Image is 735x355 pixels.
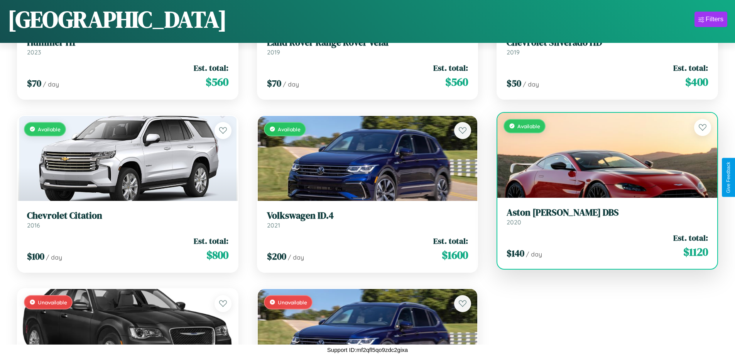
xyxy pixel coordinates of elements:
span: Est. total: [433,62,468,73]
span: $ 560 [206,74,228,90]
span: / day [283,80,299,88]
span: Unavailable [38,299,67,306]
span: / day [46,253,62,261]
span: $ 1600 [442,247,468,263]
a: Chevrolet Citation2016 [27,210,228,229]
span: Available [278,126,301,132]
div: Filters [706,15,723,23]
a: Hummer H12023 [27,37,228,56]
h3: Aston [PERSON_NAME] DBS [507,207,708,218]
span: $ 70 [27,77,41,90]
h3: Hummer H1 [27,37,228,48]
h3: Chevrolet Citation [27,210,228,221]
a: Aston [PERSON_NAME] DBS2020 [507,207,708,226]
span: Available [38,126,61,132]
span: $ 100 [27,250,44,263]
a: Chevrolet Silverado HD2019 [507,37,708,56]
a: Volkswagen ID.42021 [267,210,468,229]
span: $ 1120 [683,244,708,260]
h1: [GEOGRAPHIC_DATA] [8,3,227,35]
span: 2021 [267,221,280,229]
span: $ 50 [507,77,521,90]
span: 2020 [507,218,521,226]
a: Land Rover Range Rover Velar2019 [267,37,468,56]
span: Est. total: [194,62,228,73]
span: Est. total: [194,235,228,246]
span: 2019 [507,48,520,56]
p: Support ID: mf2qfl5qo9zdc2gixa [327,345,408,355]
span: / day [523,80,539,88]
span: 2016 [27,221,40,229]
span: Unavailable [278,299,307,306]
span: / day [526,250,542,258]
h3: Chevrolet Silverado HD [507,37,708,48]
h3: Volkswagen ID.4 [267,210,468,221]
span: $ 800 [206,247,228,263]
span: $ 200 [267,250,286,263]
span: $ 70 [267,77,281,90]
button: Filters [694,12,727,27]
span: $ 400 [685,74,708,90]
h3: Land Rover Range Rover Velar [267,37,468,48]
span: / day [288,253,304,261]
span: Est. total: [673,62,708,73]
span: Est. total: [433,235,468,246]
span: 2019 [267,48,280,56]
span: Available [517,123,540,129]
span: Est. total: [673,232,708,243]
span: $ 140 [507,247,524,260]
span: / day [43,80,59,88]
div: Give Feedback [726,162,731,193]
span: $ 560 [445,74,468,90]
span: 2023 [27,48,41,56]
